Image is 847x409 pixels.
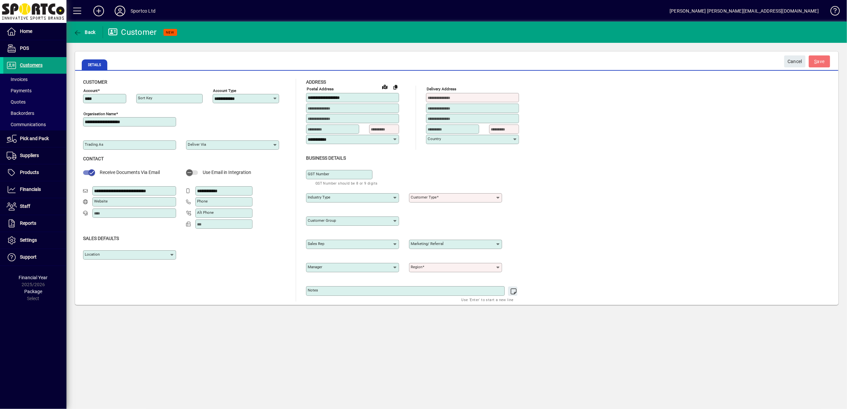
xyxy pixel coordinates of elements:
[3,119,66,130] a: Communications
[20,29,32,34] span: Home
[109,5,131,17] button: Profile
[19,275,48,280] span: Financial Year
[3,232,66,249] a: Settings
[3,164,66,181] a: Products
[3,181,66,198] a: Financials
[20,136,49,141] span: Pick and Pack
[88,5,109,17] button: Add
[66,26,103,38] app-page-header-button: Back
[308,172,329,176] mat-label: GST Number
[3,23,66,40] a: Home
[3,147,66,164] a: Suppliers
[197,199,208,204] mat-label: Phone
[7,122,46,127] span: Communications
[20,204,30,209] span: Staff
[809,55,830,67] button: Save
[20,220,36,226] span: Reports
[308,241,324,246] mat-label: Sales rep
[3,108,66,119] a: Backorders
[411,195,437,200] mat-label: Customer type
[308,288,318,292] mat-label: Notes
[72,26,97,38] button: Back
[3,130,66,147] a: Pick and Pack
[82,59,107,70] span: Details
[166,30,174,35] span: NEW
[108,27,157,38] div: Customer
[784,55,805,67] button: Cancel
[7,99,26,105] span: Quotes
[20,237,37,243] span: Settings
[814,56,825,67] span: ave
[20,45,29,51] span: POS
[20,254,37,260] span: Support
[85,142,103,147] mat-label: Trading as
[308,218,336,223] mat-label: Customer group
[131,6,156,16] div: Sportco Ltd
[188,142,206,147] mat-label: Deliver via
[20,187,41,192] span: Financials
[814,59,817,64] span: S
[379,81,390,92] a: View on map
[83,88,98,93] mat-label: Account
[315,179,378,187] mat-hint: GST Number should be 8 or 9 digits
[428,136,441,141] mat-label: Country
[20,170,39,175] span: Products
[73,30,96,35] span: Back
[20,153,39,158] span: Suppliers
[462,296,514,303] mat-hint: Use 'Enter' to start a new line
[138,96,152,100] mat-label: Sort key
[308,265,322,269] mat-label: Manager
[85,252,100,257] mat-label: Location
[3,96,66,108] a: Quotes
[203,170,251,175] span: Use Email in Integration
[3,215,66,232] a: Reports
[20,62,43,68] span: Customers
[213,88,236,93] mat-label: Account Type
[308,195,330,200] mat-label: Industry type
[306,155,346,161] span: Business details
[83,236,119,241] span: Sales defaults
[390,82,401,92] button: Copy to Delivery address
[788,56,802,67] span: Cancel
[3,40,66,57] a: POS
[24,289,42,294] span: Package
[83,156,104,161] span: Contact
[7,88,32,93] span: Payments
[3,85,66,96] a: Payments
[7,77,28,82] span: Invoices
[411,265,422,269] mat-label: Region
[670,6,819,16] div: [PERSON_NAME] [PERSON_NAME][EMAIL_ADDRESS][DOMAIN_NAME]
[7,111,34,116] span: Backorders
[197,210,214,215] mat-label: Alt Phone
[3,198,66,215] a: Staff
[3,74,66,85] a: Invoices
[306,79,326,85] span: Address
[411,241,444,246] mat-label: Marketing/ Referral
[825,1,839,23] a: Knowledge Base
[83,112,116,116] mat-label: Organisation name
[3,249,66,266] a: Support
[100,170,160,175] span: Receive Documents Via Email
[94,199,108,204] mat-label: Website
[83,79,107,85] span: Customer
